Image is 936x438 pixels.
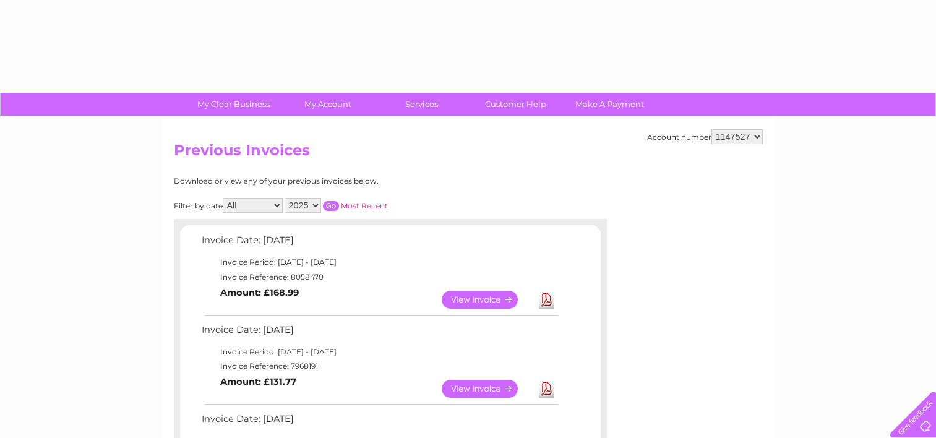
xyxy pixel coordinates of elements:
a: My Clear Business [182,93,285,116]
td: Invoice Period: [DATE] - [DATE] [199,255,560,270]
h2: Previous Invoices [174,142,763,165]
div: Account number [647,129,763,144]
div: Download or view any of your previous invoices below. [174,177,499,186]
b: Amount: £168.99 [220,287,299,298]
b: Amount: £131.77 [220,376,296,387]
a: Services [371,93,473,116]
a: Most Recent [341,201,388,210]
div: Filter by date [174,198,499,213]
td: Invoice Date: [DATE] [199,411,560,434]
a: Make A Payment [559,93,661,116]
td: Invoice Date: [DATE] [199,322,560,345]
a: View [442,380,533,398]
a: Download [539,380,554,398]
td: Invoice Reference: 8058470 [199,270,560,285]
td: Invoice Period: [DATE] - [DATE] [199,345,560,359]
a: View [442,291,533,309]
td: Invoice Date: [DATE] [199,232,560,255]
a: Customer Help [465,93,567,116]
a: My Account [277,93,379,116]
td: Invoice Reference: 7968191 [199,359,560,374]
a: Download [539,291,554,309]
